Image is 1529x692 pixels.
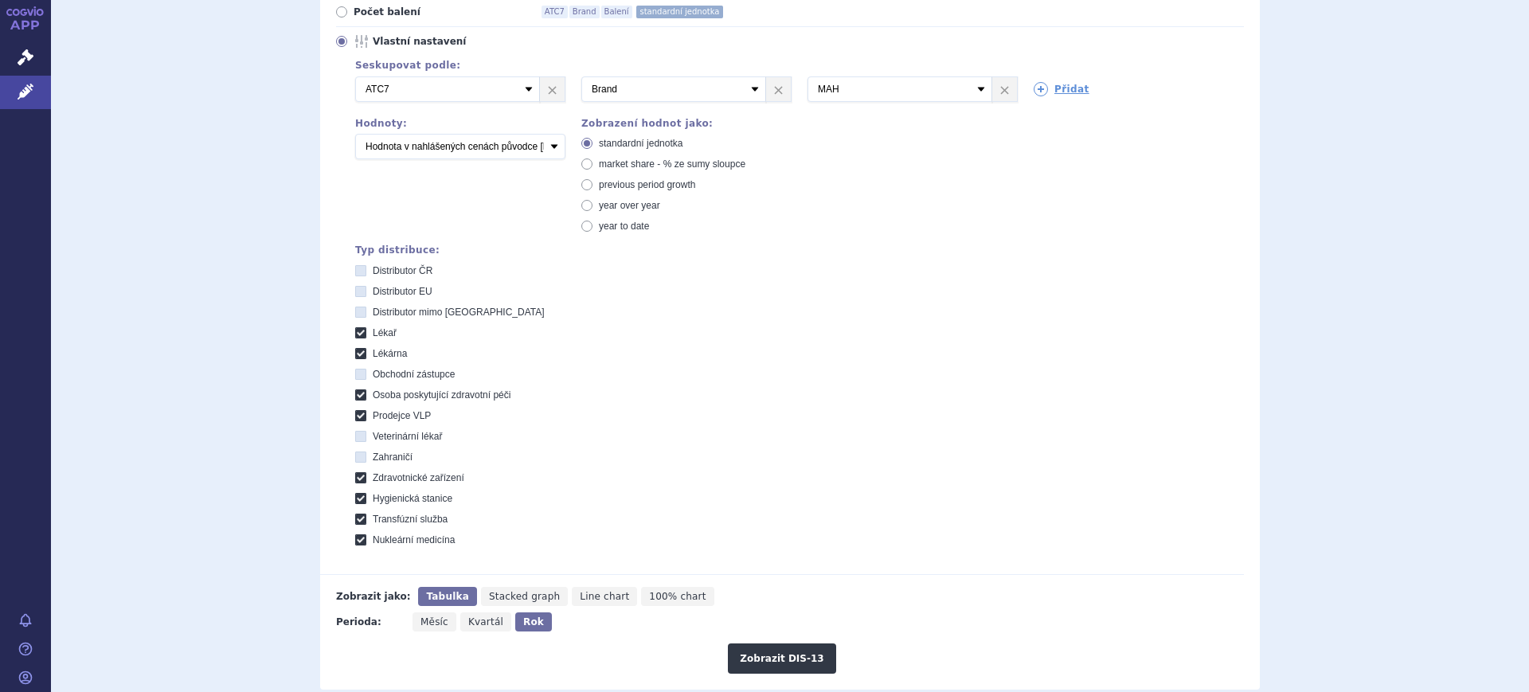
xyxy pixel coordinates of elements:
[599,158,745,170] span: market share - % ze sumy sloupce
[601,6,632,18] span: Balení
[599,138,682,149] span: standardní jednotka
[355,118,565,129] div: Hodnoty:
[336,612,405,631] div: Perioda:
[373,534,455,545] span: Nukleární medicína
[373,389,510,401] span: Osoba poskytující zdravotní péči
[581,118,792,129] div: Zobrazení hodnot jako:
[373,348,407,359] span: Lékárna
[599,179,695,190] span: previous period growth
[373,514,448,525] span: Transfúzní služba
[599,221,649,232] span: year to date
[542,6,568,18] span: ATC7
[599,200,660,211] span: year over year
[373,452,413,463] span: Zahraničí
[1034,82,1089,96] a: Přidat
[373,265,432,276] span: Distributor ČR
[766,77,791,101] a: ×
[420,616,448,627] span: Měsíc
[992,77,1017,101] a: ×
[354,6,529,18] span: Počet balení
[373,472,464,483] span: Zdravotnické zařízení
[355,244,1244,256] div: Typ distribuce:
[336,587,410,606] div: Zobrazit jako:
[728,643,835,674] button: Zobrazit DIS-13
[426,591,468,602] span: Tabulka
[373,286,432,297] span: Distributor EU
[636,6,722,18] span: standardní jednotka
[339,76,1244,102] div: 3
[373,431,442,442] span: Veterinární lékař
[569,6,600,18] span: Brand
[373,307,545,318] span: Distributor mimo [GEOGRAPHIC_DATA]
[468,616,503,627] span: Kvartál
[373,410,431,421] span: Prodejce VLP
[373,327,397,338] span: Lékař
[489,591,560,602] span: Stacked graph
[580,591,629,602] span: Line chart
[523,616,544,627] span: Rok
[339,60,1244,71] div: Seskupovat podle:
[649,591,706,602] span: 100% chart
[540,77,565,101] a: ×
[373,493,452,504] span: Hygienická stanice
[373,369,455,380] span: Obchodní zástupce
[373,35,548,48] span: Vlastní nastavení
